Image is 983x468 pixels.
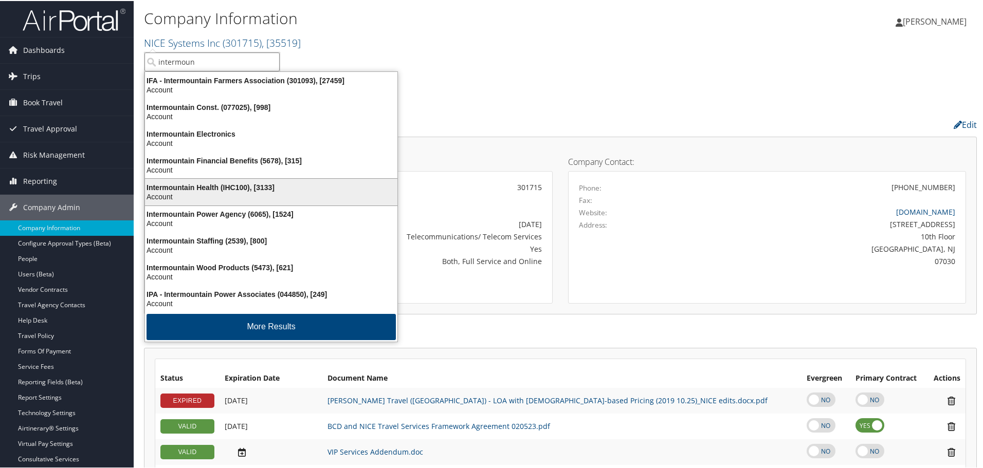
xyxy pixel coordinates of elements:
[296,230,542,241] div: Telecommunications/ Telecom Services
[155,368,220,387] th: Status
[579,182,602,192] label: Phone:
[296,218,542,229] div: [DATE]
[147,313,396,339] button: More Results
[579,194,592,204] label: Fax:
[139,164,404,174] div: Account
[568,157,966,165] h4: Company Contact:
[327,420,550,430] a: BCD and NICE Travel Services Framework Agreement 020523.pdf
[23,115,77,141] span: Travel Approval
[139,111,404,120] div: Account
[139,138,404,147] div: Account
[802,368,850,387] th: Evergreen
[23,141,85,167] span: Risk Management
[225,395,248,404] span: [DATE]
[144,115,694,132] h2: Company Profile:
[262,35,301,49] span: , [ 35519 ]
[942,420,960,431] i: Remove Contract
[139,289,404,298] div: IPA - Intermountain Power Associates (044850), [249]
[903,15,967,26] span: [PERSON_NAME]
[296,181,542,192] div: 301715
[942,395,960,405] i: Remove Contract
[225,421,317,430] div: Add/Edit Date
[139,128,404,138] div: Intermountain Electronics
[144,51,280,70] input: Search Accounts
[942,446,960,457] i: Remove Contract
[160,418,214,433] div: VALID
[139,182,404,191] div: Intermountain Health (IHC100), [3133]
[23,63,41,88] span: Trips
[139,262,404,271] div: Intermountain Wood Products (5473), [621]
[296,242,542,253] div: Yes
[139,245,404,254] div: Account
[139,75,404,84] div: IFA - Intermountain Farmers Association (301093), [27459]
[677,218,956,229] div: [STREET_ADDRESS]
[891,181,955,192] div: [PHONE_NUMBER]
[225,446,317,457] div: Add/Edit Date
[144,7,699,28] h1: Company Information
[139,271,404,280] div: Account
[327,395,768,404] a: [PERSON_NAME] Travel ([GEOGRAPHIC_DATA]) - LOA with [DEMOGRAPHIC_DATA]-based Pricing (2019 10.25)...
[139,235,404,245] div: Intermountain Staffing (2539), [800]
[850,368,926,387] th: Primary Contract
[677,230,956,241] div: 10th Floor
[139,298,404,307] div: Account
[144,325,977,343] h2: Contracts:
[223,35,262,49] span: ( 301715 )
[23,36,65,62] span: Dashboards
[327,446,423,456] a: VIP Services Addendum.doc
[139,155,404,164] div: Intermountain Financial Benefits (5678), [315]
[139,191,404,200] div: Account
[139,218,404,227] div: Account
[296,255,542,266] div: Both, Full Service and Online
[23,194,80,219] span: Company Admin
[579,207,607,217] label: Website:
[954,118,977,129] a: Edit
[220,368,322,387] th: Expiration Date
[926,368,966,387] th: Actions
[160,392,214,407] div: EXPIRED
[896,206,955,216] a: [DOMAIN_NAME]
[139,102,404,111] div: Intermountain Const. (077025), [998]
[23,7,125,31] img: airportal-logo.png
[160,444,214,458] div: VALID
[144,35,301,49] a: NICE Systems Inc
[677,242,956,253] div: [GEOGRAPHIC_DATA], NJ
[139,84,404,93] div: Account
[225,395,317,404] div: Add/Edit Date
[225,420,248,430] span: [DATE]
[322,368,802,387] th: Document Name
[896,5,977,36] a: [PERSON_NAME]
[579,219,607,229] label: Address:
[677,255,956,266] div: 07030
[23,167,57,193] span: Reporting
[23,89,63,115] span: Book Travel
[139,209,404,218] div: Intermountain Power Agency (6065), [1524]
